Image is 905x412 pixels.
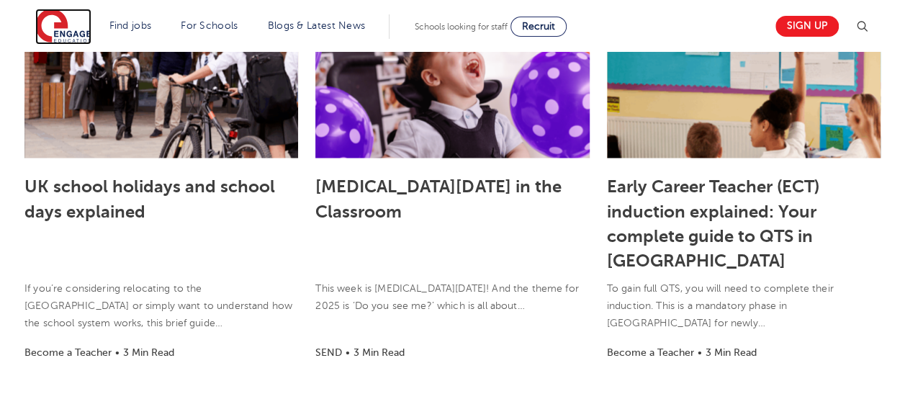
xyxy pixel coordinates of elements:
li: Become a Teacher [24,344,112,360]
img: Engage Education [35,9,91,45]
li: • [112,344,123,360]
a: [MEDICAL_DATA][DATE] in the Classroom [315,176,561,221]
li: SEND [315,344,342,360]
a: UK school holidays and school days explained [24,176,275,221]
span: Schools looking for staff [415,22,508,32]
li: Become a Teacher [607,344,694,360]
p: To gain full QTS, you will need to complete their induction. This is a mandatory phase in [GEOGRA... [607,279,881,331]
p: If you’re considering relocating to the [GEOGRAPHIC_DATA] or simply want to understand how the sc... [24,279,298,331]
li: 3 Min Read [123,344,174,360]
li: 3 Min Read [706,344,757,360]
p: This week is [MEDICAL_DATA][DATE]! And the theme for 2025 is ‘Do you see me?’ which is all about… [315,279,589,314]
a: Early Career Teacher (ECT) induction explained: Your complete guide to QTS in [GEOGRAPHIC_DATA] [607,176,819,270]
a: Find jobs [109,20,152,31]
a: For Schools [181,20,238,31]
li: 3 Min Read [354,344,405,360]
li: • [342,344,354,360]
a: Sign up [775,16,839,37]
a: Blogs & Latest News [268,20,366,31]
a: Recruit [510,17,567,37]
span: Recruit [522,21,555,32]
li: • [694,344,706,360]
